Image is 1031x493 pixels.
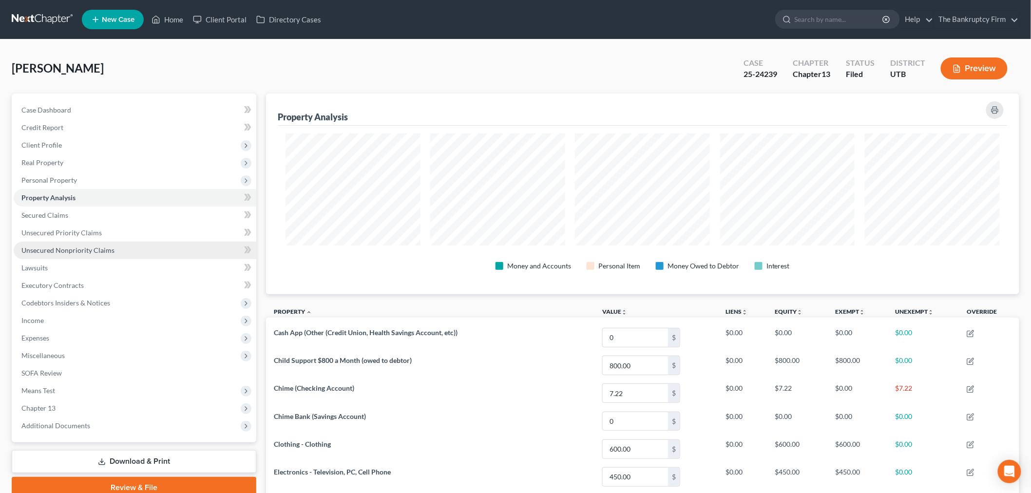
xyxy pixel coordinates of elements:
[306,309,312,315] i: expand_less
[742,309,747,315] i: unfold_more
[21,193,76,202] span: Property Analysis
[775,308,802,315] a: Equityunfold_more
[998,460,1021,483] div: Open Intercom Messenger
[718,323,767,351] td: $0.00
[603,468,668,486] input: 0.00
[890,57,925,69] div: District
[668,328,680,347] div: $
[14,101,256,119] a: Case Dashboard
[21,404,56,412] span: Chapter 13
[14,119,256,136] a: Credit Report
[888,323,959,351] td: $0.00
[274,308,312,315] a: Property expand_less
[14,224,256,242] a: Unsecured Priority Claims
[827,379,888,407] td: $0.00
[821,69,830,78] span: 13
[668,356,680,375] div: $
[21,176,77,184] span: Personal Property
[888,379,959,407] td: $7.22
[827,463,888,491] td: $450.00
[767,463,827,491] td: $450.00
[668,261,739,271] div: Money Owed to Debtor
[900,11,933,28] a: Help
[251,11,326,28] a: Directory Cases
[14,259,256,277] a: Lawsuits
[21,106,71,114] span: Case Dashboard
[744,57,777,69] div: Case
[767,352,827,379] td: $800.00
[934,11,1019,28] a: The Bankruptcy Firm
[767,323,827,351] td: $0.00
[603,328,668,347] input: 0.00
[846,69,875,80] div: Filed
[621,309,627,315] i: unfold_more
[668,412,680,431] div: $
[21,334,49,342] span: Expenses
[274,468,391,476] span: Electronics - Television, PC, Cell Phone
[835,308,865,315] a: Exemptunfold_more
[21,246,115,254] span: Unsecured Nonpriority Claims
[21,281,84,289] span: Executory Contracts
[827,407,888,435] td: $0.00
[21,228,102,237] span: Unsecured Priority Claims
[507,261,571,271] div: Money and Accounts
[21,264,48,272] span: Lawsuits
[846,57,875,69] div: Status
[718,352,767,379] td: $0.00
[767,407,827,435] td: $0.00
[21,386,55,395] span: Means Test
[928,309,934,315] i: unfold_more
[941,57,1008,79] button: Preview
[767,379,827,407] td: $7.22
[603,384,668,402] input: 0.00
[859,309,865,315] i: unfold_more
[21,211,68,219] span: Secured Claims
[668,468,680,486] div: $
[718,463,767,491] td: $0.00
[14,364,256,382] a: SOFA Review
[797,309,802,315] i: unfold_more
[14,242,256,259] a: Unsecured Nonpriority Claims
[12,450,256,473] a: Download & Print
[718,379,767,407] td: $0.00
[21,421,90,430] span: Additional Documents
[598,261,640,271] div: Personal Item
[827,352,888,379] td: $800.00
[274,412,366,420] span: Chime Bank (Savings Account)
[603,412,668,431] input: 0.00
[767,435,827,463] td: $600.00
[21,351,65,360] span: Miscellaneous
[21,299,110,307] span: Codebtors Insiders & Notices
[827,435,888,463] td: $600.00
[12,61,104,75] span: [PERSON_NAME]
[147,11,188,28] a: Home
[102,16,134,23] span: New Case
[668,440,680,458] div: $
[188,11,251,28] a: Client Portal
[718,435,767,463] td: $0.00
[888,435,959,463] td: $0.00
[14,277,256,294] a: Executory Contracts
[603,356,668,375] input: 0.00
[274,440,331,448] span: Clothing - Clothing
[14,207,256,224] a: Secured Claims
[274,384,354,392] span: Chime (Checking Account)
[278,111,348,123] div: Property Analysis
[726,308,747,315] a: Liensunfold_more
[718,407,767,435] td: $0.00
[766,261,790,271] div: Interest
[668,384,680,402] div: $
[827,323,888,351] td: $0.00
[21,158,63,167] span: Real Property
[888,352,959,379] td: $0.00
[21,123,63,132] span: Credit Report
[896,308,934,315] a: Unexemptunfold_more
[21,316,44,324] span: Income
[14,189,256,207] a: Property Analysis
[888,407,959,435] td: $0.00
[744,69,777,80] div: 25-24239
[959,302,1019,324] th: Override
[21,141,62,149] span: Client Profile
[21,369,62,377] span: SOFA Review
[602,308,627,315] a: Valueunfold_more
